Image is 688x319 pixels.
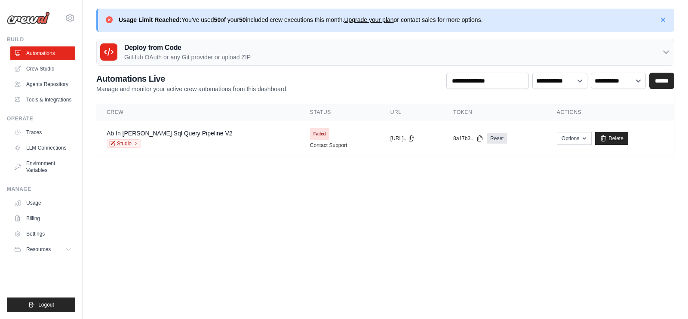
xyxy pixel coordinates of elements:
[300,104,380,121] th: Status
[107,130,233,137] a: Ab In [PERSON_NAME] Sql Query Pipeline V2
[453,135,483,142] button: 8a17b3...
[239,16,246,23] strong: 50
[310,142,347,149] a: Contact Support
[595,132,628,145] a: Delete
[344,16,393,23] a: Upgrade your plan
[119,15,483,24] p: You've used of your included crew executions this month. or contact sales for more options.
[7,12,50,25] img: Logo
[547,104,674,121] th: Actions
[310,128,329,140] span: Failed
[96,104,300,121] th: Crew
[10,62,75,76] a: Crew Studio
[7,36,75,43] div: Build
[10,77,75,91] a: Agents Repository
[26,246,51,253] span: Resources
[107,139,141,148] a: Studio
[10,242,75,256] button: Resources
[214,16,221,23] strong: 50
[10,212,75,225] a: Billing
[487,133,507,144] a: Reset
[7,298,75,312] button: Logout
[124,43,251,53] h3: Deploy from Code
[10,156,75,177] a: Environment Variables
[10,196,75,210] a: Usage
[10,227,75,241] a: Settings
[10,46,75,60] a: Automations
[380,104,443,121] th: URL
[443,104,547,121] th: Token
[10,93,75,107] a: Tools & Integrations
[119,16,181,23] strong: Usage Limit Reached:
[10,126,75,139] a: Traces
[557,132,592,145] button: Options
[7,186,75,193] div: Manage
[7,115,75,122] div: Operate
[124,53,251,61] p: GitHub OAuth or any Git provider or upload ZIP
[38,301,54,308] span: Logout
[10,141,75,155] a: LLM Connections
[96,85,288,93] p: Manage and monitor your active crew automations from this dashboard.
[96,73,288,85] h2: Automations Live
